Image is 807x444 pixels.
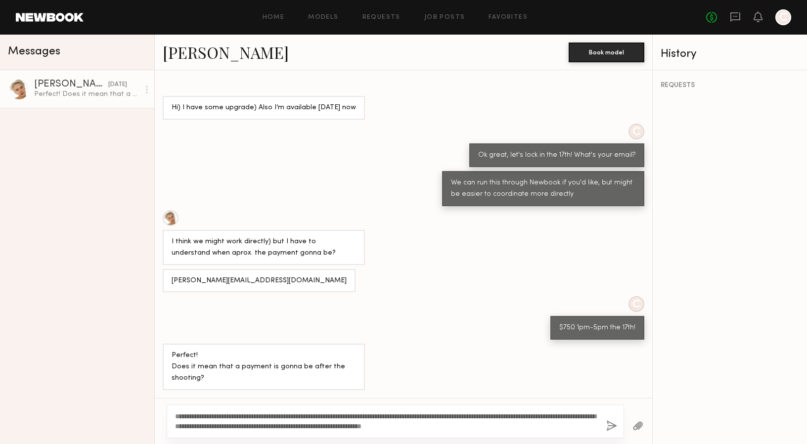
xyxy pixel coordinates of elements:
div: Perfect! Does it mean that a payment is gonna be after the shooting? [172,350,356,384]
div: I think we might work directly) but I have to understand when aprox. the payment gonna be? [172,236,356,259]
a: Favorites [489,14,528,21]
button: Book model [569,43,644,62]
a: Models [308,14,338,21]
a: Job Posts [424,14,465,21]
a: Requests [362,14,401,21]
div: History [661,48,799,60]
a: C [775,9,791,25]
div: REQUESTS [661,82,799,89]
a: Book model [569,47,644,56]
div: We can run this through Newbook if you'd like, but might be easier to coordinate more directly [451,178,635,200]
a: [PERSON_NAME] [163,42,289,63]
div: Perfect! Does it mean that a payment is gonna be after the shooting? [34,89,139,99]
span: Messages [8,46,60,57]
div: Ok great, let's lock in the 17th! What's your email? [478,150,635,161]
div: [PERSON_NAME] [34,80,108,89]
div: [DATE] [108,80,127,89]
a: Home [263,14,285,21]
div: [PERSON_NAME][EMAIL_ADDRESS][DOMAIN_NAME] [172,275,347,287]
div: Hi) I have some upgrade) Also I’m available [DATE] now [172,102,356,114]
div: $750 1pm-5pm the 17th! [559,322,635,334]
